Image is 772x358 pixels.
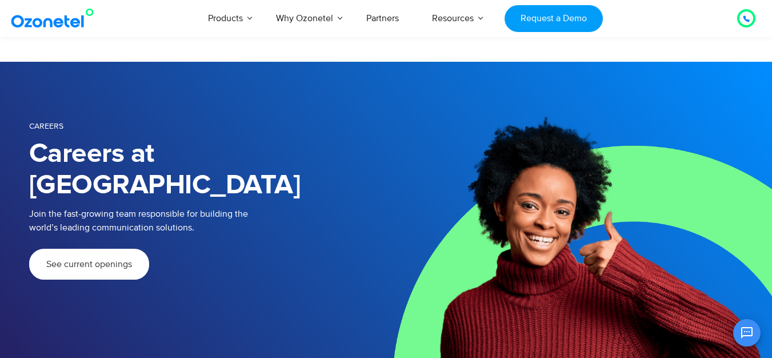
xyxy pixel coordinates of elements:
[733,319,761,347] button: Open chat
[505,5,602,32] a: Request a Demo
[46,260,132,269] span: See current openings
[29,207,369,234] p: Join the fast-growing team responsible for building the world’s leading communication solutions.
[29,121,63,131] span: Careers
[29,249,149,280] a: See current openings
[29,138,386,201] h1: Careers at [GEOGRAPHIC_DATA]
